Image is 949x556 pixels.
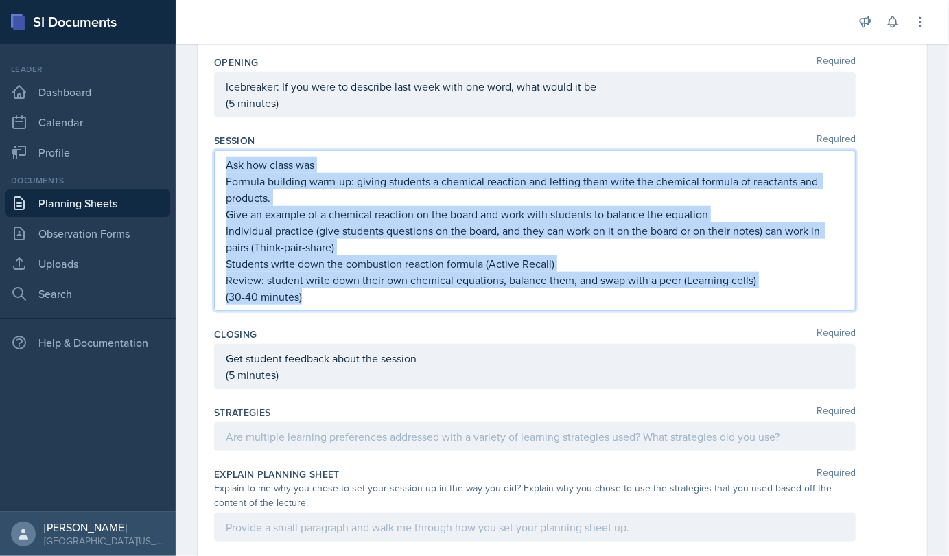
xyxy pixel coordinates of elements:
[226,173,844,206] p: Formula building warm-up: giving students a chemical reaction and letting them write the chemical...
[214,406,271,419] label: Strategies
[226,78,844,95] p: Icebreaker: If you were to describe last week with one word, what would it be
[817,134,856,148] span: Required
[214,467,340,481] label: Explain Planning Sheet
[5,139,170,166] a: Profile
[817,467,856,481] span: Required
[226,95,844,111] p: (5 minutes)
[5,250,170,277] a: Uploads
[5,280,170,308] a: Search
[214,134,255,148] label: Session
[226,255,844,272] p: Students write down the combustion reaction formula (Active Recall)
[214,56,258,69] label: Opening
[5,63,170,76] div: Leader
[5,329,170,356] div: Help & Documentation
[44,520,165,534] div: [PERSON_NAME]
[226,206,844,222] p: Give an example of a chemical reaction on the board and work with students to balance the equation
[5,108,170,136] a: Calendar
[5,174,170,187] div: Documents
[226,350,844,367] p: Get student feedback about the session
[226,222,844,255] p: Individual practice (give students questions on the board, and they can work on it on the board o...
[5,189,170,217] a: Planning Sheets
[817,327,856,341] span: Required
[5,220,170,247] a: Observation Forms
[214,481,856,510] div: Explain to me why you chose to set your session up in the way you did? Explain why you chose to u...
[226,157,844,173] p: Ask how class was
[817,56,856,69] span: Required
[44,534,165,548] div: [GEOGRAPHIC_DATA][US_STATE]
[226,288,844,305] p: (30-40 minutes)
[214,327,257,341] label: Closing
[226,367,844,383] p: (5 minutes)
[817,406,856,419] span: Required
[226,272,844,288] p: Review: student write down their own chemical equations, balance them, and swap with a peer (Lear...
[5,78,170,106] a: Dashboard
